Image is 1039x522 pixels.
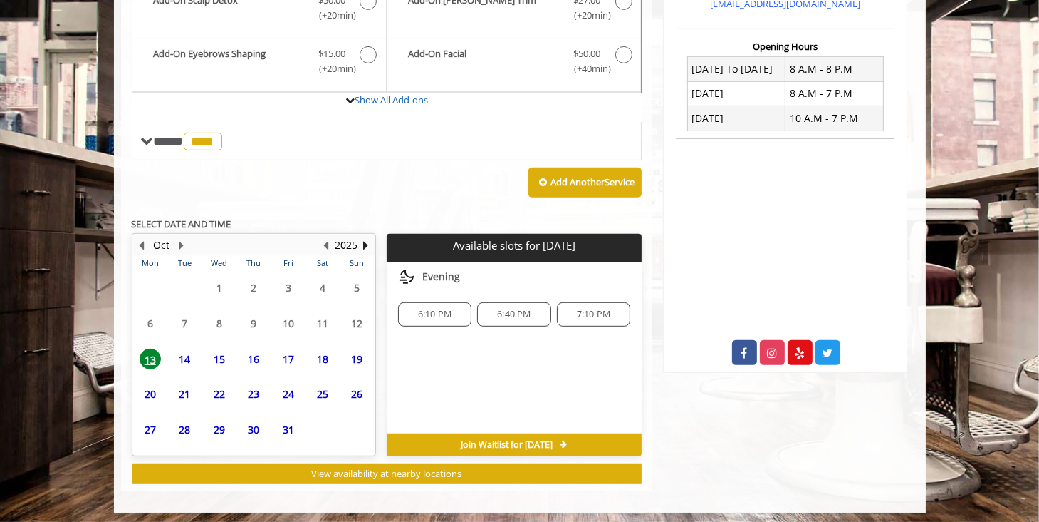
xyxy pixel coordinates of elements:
[318,46,345,61] span: $15.00
[355,93,428,106] a: Show All Add-ons
[202,256,236,270] th: Wed
[310,8,353,23] span: (+20min )
[209,349,230,369] span: 15
[271,412,305,448] td: Select day31
[340,256,375,270] th: Sun
[461,439,553,451] span: Join Waitlist for [DATE]
[347,349,368,369] span: 19
[676,41,894,51] h3: Opening Hours
[167,377,202,412] td: Select day21
[154,46,304,76] b: Add-On Eyebrows Shaping
[687,106,785,130] td: [DATE]
[312,384,333,404] span: 25
[687,57,785,81] td: [DATE] To [DATE]
[243,419,264,440] span: 30
[153,237,169,253] button: Oct
[577,309,610,320] span: 7:10 PM
[236,256,271,270] th: Thu
[176,237,187,253] button: Next Month
[243,384,264,404] span: 23
[347,384,368,404] span: 26
[340,377,375,412] td: Select day26
[306,377,340,412] td: Select day25
[394,46,634,80] label: Add-On Facial
[306,256,340,270] th: Sat
[278,419,299,440] span: 31
[278,349,299,369] span: 17
[687,81,785,106] td: [DATE]
[271,341,305,377] td: Select day17
[477,302,550,327] div: 6:40 PM
[132,464,642,484] button: View availability at nearby locations
[271,377,305,412] td: Select day24
[167,341,202,377] td: Select day14
[140,349,161,369] span: 13
[174,419,195,440] span: 28
[306,341,340,377] td: Select day18
[408,46,559,76] b: Add-On Facial
[133,377,167,412] td: Select day20
[271,256,305,270] th: Fri
[202,377,236,412] td: Select day22
[236,377,271,412] td: Select day23
[785,106,884,130] td: 10 A.M - 7 P.M
[557,302,630,327] div: 7:10 PM
[320,237,332,253] button: Previous Year
[565,8,607,23] span: (+20min )
[167,412,202,448] td: Select day28
[335,237,357,253] button: 2025
[573,46,600,61] span: $50.00
[422,271,460,282] span: Evening
[209,419,230,440] span: 29
[785,81,884,106] td: 8 A.M - 7 P.M
[312,349,333,369] span: 18
[418,309,451,320] span: 6:10 PM
[310,61,353,76] span: (+20min )
[132,217,231,230] b: SELECT DATE AND TIME
[565,61,607,76] span: (+40min )
[340,341,375,377] td: Select day19
[785,57,884,81] td: 8 A.M - 8 P.M
[140,384,161,404] span: 20
[174,384,195,404] span: 21
[140,46,379,80] label: Add-On Eyebrows Shaping
[528,168,642,198] button: Add AnotherService
[278,384,299,404] span: 24
[392,240,636,252] p: Available slots for [DATE]
[209,384,230,404] span: 22
[243,349,264,369] span: 16
[360,237,372,253] button: Next Year
[550,175,635,188] b: Add Another Service
[236,412,271,448] td: Select day30
[133,256,167,270] th: Mon
[398,302,471,327] div: 6:10 PM
[398,268,415,285] img: evening slots
[174,349,195,369] span: 14
[140,419,161,440] span: 27
[202,412,236,448] td: Select day29
[133,412,167,448] td: Select day27
[167,256,202,270] th: Tue
[133,341,167,377] td: Select day13
[236,341,271,377] td: Select day16
[202,341,236,377] td: Select day15
[311,467,461,480] span: View availability at nearby locations
[136,237,147,253] button: Previous Month
[497,309,531,320] span: 6:40 PM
